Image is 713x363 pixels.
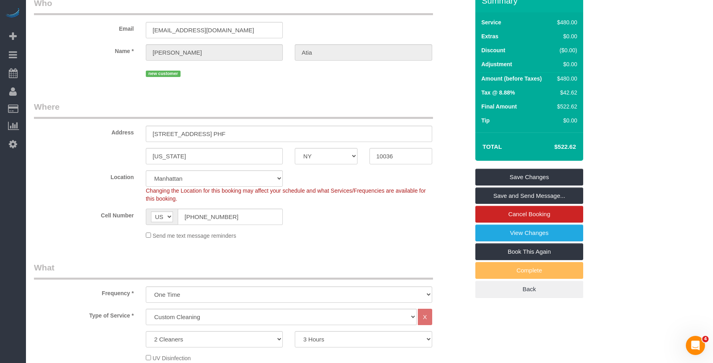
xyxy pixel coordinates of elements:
[554,60,577,68] div: $0.00
[475,281,583,298] a: Back
[554,32,577,40] div: $0.00
[481,60,512,68] label: Adjustment
[28,170,140,181] label: Location
[481,75,542,83] label: Amount (before Taxes)
[554,89,577,97] div: $42.62
[554,18,577,26] div: $480.00
[28,126,140,136] label: Address
[146,71,181,77] span: new customer
[146,44,283,61] input: First Name
[178,209,283,225] input: Cell Number
[475,187,583,204] a: Save and Send Message...
[146,148,283,164] input: City
[530,144,576,150] h4: $522.62
[5,8,21,19] img: Automaid Logo
[483,143,502,150] strong: Total
[146,22,283,38] input: Email
[28,22,140,33] label: Email
[475,169,583,185] a: Save Changes
[554,103,577,110] div: $522.62
[554,116,577,124] div: $0.00
[153,233,236,239] span: Send me text message reminders
[481,89,515,97] label: Tax @ 8.88%
[34,101,433,119] legend: Where
[481,103,517,110] label: Final Amount
[481,116,490,124] label: Tip
[475,206,583,223] a: Cancel Booking
[28,44,140,55] label: Name *
[146,187,426,202] span: Changing the Location for this booking may affect your schedule and what Services/Frequencies are...
[475,225,583,241] a: View Changes
[295,44,432,61] input: Last Name
[481,18,501,26] label: Service
[702,336,709,342] span: 4
[554,46,577,54] div: ($0.00)
[153,355,191,361] span: UV Disinfection
[481,46,505,54] label: Discount
[34,262,433,280] legend: What
[28,209,140,219] label: Cell Number
[686,336,705,355] iframe: Intercom live chat
[369,148,432,164] input: Zip Code
[554,75,577,83] div: $480.00
[28,286,140,297] label: Frequency *
[481,32,499,40] label: Extras
[28,309,140,320] label: Type of Service *
[475,243,583,260] a: Book This Again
